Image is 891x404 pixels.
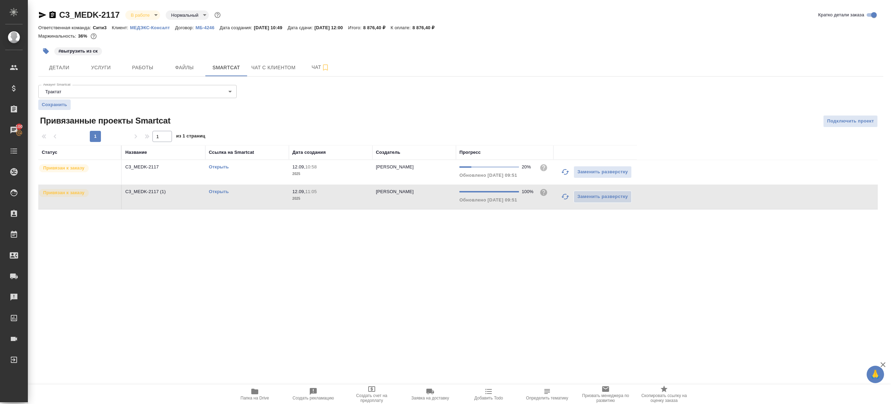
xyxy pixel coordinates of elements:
[176,132,205,142] span: из 1 страниц
[376,149,400,156] div: Создатель
[305,189,317,194] p: 11:05
[292,149,326,156] div: Дата создания
[196,25,220,30] p: МБ-4246
[59,10,120,19] a: C3_MEDK-2117
[315,25,348,30] p: [DATE] 12:00
[577,193,628,201] span: Заменить разверстку
[38,25,93,30] p: Ответственная команда:
[125,188,202,195] p: C3_MEDK-2117 (1)
[209,149,254,156] div: Ссылка на Smartcat
[522,188,534,195] div: 100%
[411,396,449,401] span: Заявка на доставку
[196,24,220,30] a: МБ-4246
[43,89,63,95] button: Трактат
[126,63,159,72] span: Работы
[401,385,459,404] button: Заявка на доставку
[292,171,369,177] p: 2025
[112,25,130,30] p: Клиент:
[168,63,201,72] span: Файлы
[125,10,160,20] div: В работе
[459,173,517,178] span: Обновлено [DATE] 09:51
[251,63,295,72] span: Чат с клиентом
[89,32,98,41] button: 4735.09 RUB;
[93,25,112,30] p: Сити3
[459,149,481,156] div: Прогресс
[38,85,237,98] div: Трактат
[254,25,288,30] p: [DATE] 10:49
[125,149,147,156] div: Название
[321,63,330,72] svg: Подписаться
[48,11,57,19] button: Скопировать ссылку
[42,63,76,72] span: Детали
[213,10,222,19] button: Доп статусы указывают на важность/срочность заказа
[526,396,568,401] span: Определить тематику
[169,12,200,18] button: Нормальный
[363,25,391,30] p: 8 876,40 ₽
[635,385,693,404] button: Скопировать ссылку на оценку заказа
[241,396,269,401] span: Папка на Drive
[292,195,369,202] p: 2025
[42,101,67,108] span: Сохранить
[130,24,175,30] a: МЕДЭКС-Консалт
[38,115,171,126] span: Привязанные проекты Smartcat
[818,11,864,18] span: Кратко детали заказа
[581,393,631,403] span: Призвать менеджера по развитию
[823,115,878,127] button: Подключить проект
[867,366,884,383] button: 🙏
[459,197,517,203] span: Обновлено [DATE] 09:51
[639,393,689,403] span: Скопировать ссылку на оценку заказа
[210,63,243,72] span: Smartcat
[557,164,574,180] button: Обновить прогресс
[38,11,47,19] button: Скопировать ссылку для ЯМессенджера
[209,164,229,169] a: Открыть
[474,396,503,401] span: Добавить Todo
[226,385,284,404] button: Папка на Drive
[175,25,196,30] p: Договор:
[11,123,27,130] span: 100
[459,385,518,404] button: Добавить Todo
[292,164,305,169] p: 12.09,
[78,33,89,39] p: 36%
[376,164,414,169] p: [PERSON_NAME]
[130,25,175,30] p: МЕДЭКС-Консалт
[391,25,412,30] p: К оплате:
[38,43,54,59] button: Добавить тэг
[58,48,98,55] p: #выгрузить из ск
[54,48,103,54] span: выгрузить из ск
[292,189,305,194] p: 12.09,
[166,10,209,20] div: В работе
[38,100,71,110] button: Сохранить
[574,166,632,178] button: Заменить разверстку
[209,189,229,194] a: Открыть
[84,63,118,72] span: Услуги
[342,385,401,404] button: Создать счет на предоплату
[557,188,574,205] button: Обновить прогресс
[43,165,85,172] p: Привязан к заказу
[522,164,534,171] div: 20%
[129,12,152,18] button: В работе
[42,149,57,156] div: Статус
[38,33,78,39] p: Маржинальность:
[2,121,26,139] a: 100
[43,189,85,196] p: Привязан к заказу
[293,396,334,401] span: Создать рекламацию
[869,367,881,382] span: 🙏
[412,25,440,30] p: 8 876,40 ₽
[376,189,414,194] p: [PERSON_NAME]
[518,385,576,404] button: Определить тематику
[347,393,397,403] span: Создать счет на предоплату
[220,25,254,30] p: Дата создания:
[576,385,635,404] button: Призвать менеджера по развитию
[574,191,632,203] button: Заменить разверстку
[284,385,342,404] button: Создать рекламацию
[304,63,337,72] span: Чат
[577,168,628,176] span: Заменить разверстку
[348,25,363,30] p: Итого:
[827,117,874,125] span: Подключить проект
[125,164,202,171] p: C3_MEDK-2117
[305,164,317,169] p: 10:58
[287,25,314,30] p: Дата сдачи:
